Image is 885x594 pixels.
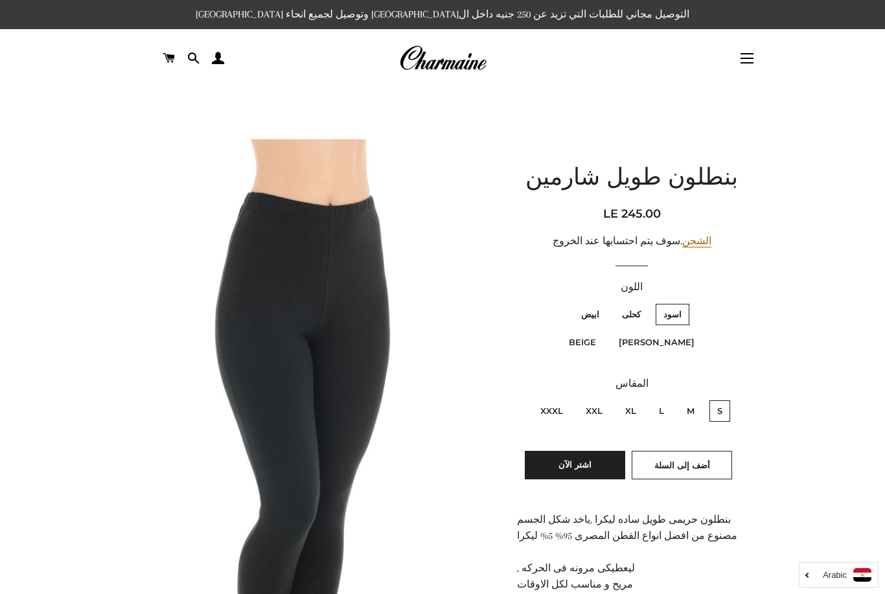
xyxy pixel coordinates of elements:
[806,568,871,582] a: Arabic
[517,233,747,249] div: .سوف يتم احتسابها عند الخروج
[399,44,487,73] img: Charmaine Egypt
[517,163,747,195] h1: بنطلون طويل شارمين
[517,376,747,392] label: المقاس
[617,400,644,422] label: XL
[578,400,610,422] label: XXL
[533,400,571,422] label: XXXL
[656,304,689,325] label: اسود
[654,460,710,470] span: أضف إلى السلة
[632,451,732,479] button: أضف إلى السلة
[679,400,702,422] label: M
[517,279,747,295] label: اللون
[651,400,672,422] label: L
[603,207,661,221] span: LE 245.00
[611,332,702,353] label: [PERSON_NAME]
[709,400,730,422] label: S
[823,571,847,579] i: Arabic
[561,332,604,353] label: Beige
[614,304,649,325] label: كحلى
[682,235,711,247] a: الشحن
[525,451,625,479] button: اشتر الآن
[573,304,607,325] label: ابيض
[517,512,747,544] p: بنطلون حريمى طويل ساده ليكرا ,ياخد شكل الجسم مصنوع من افضل انواع القطن المصرى 95% 5% ليكرا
